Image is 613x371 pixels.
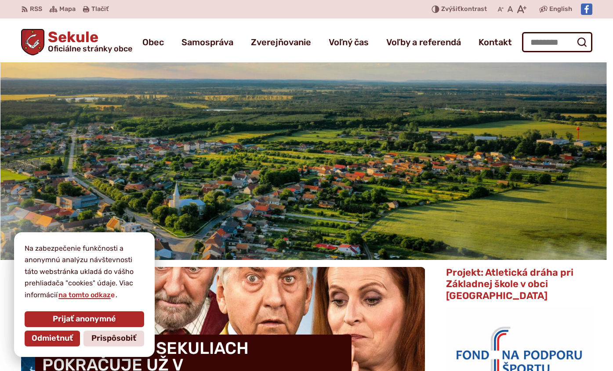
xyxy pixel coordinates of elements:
button: Odmietnuť [25,331,80,346]
a: na tomto odkaze [58,291,116,299]
span: kontrast [441,6,487,13]
img: Prejsť na Facebook stránku [581,4,592,15]
a: Voľby a referendá [386,30,461,54]
a: Samospráva [181,30,233,54]
a: Logo Sekule, prejsť na domovskú stránku. [21,29,133,55]
span: Prijať anonymné [53,314,116,324]
span: Prispôsobiť [91,334,136,343]
span: Oficiálne stránky obce [48,45,132,53]
a: Voľný čas [329,30,369,54]
span: Tlačiť [91,6,109,13]
span: RSS [30,4,42,14]
a: English [548,4,574,14]
img: Prejsť na domovskú stránku [21,29,45,55]
button: Prispôsobiť [83,331,144,346]
a: Kontakt [479,30,512,54]
p: Na zabezpečenie funkčnosti a anonymnú analýzu návštevnosti táto webstránka ukladá do vášho prehli... [25,243,144,301]
span: Zvýšiť [441,5,461,13]
a: Obec [142,30,164,54]
span: English [549,4,572,14]
span: Mapa [59,4,76,14]
span: Projekt: Atletická dráha pri Základnej škole v obci [GEOGRAPHIC_DATA] [446,267,573,302]
h1: Sekule [44,30,132,53]
span: Odmietnuť [32,334,73,343]
a: Zverejňovanie [251,30,311,54]
button: Prijať anonymné [25,311,144,327]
